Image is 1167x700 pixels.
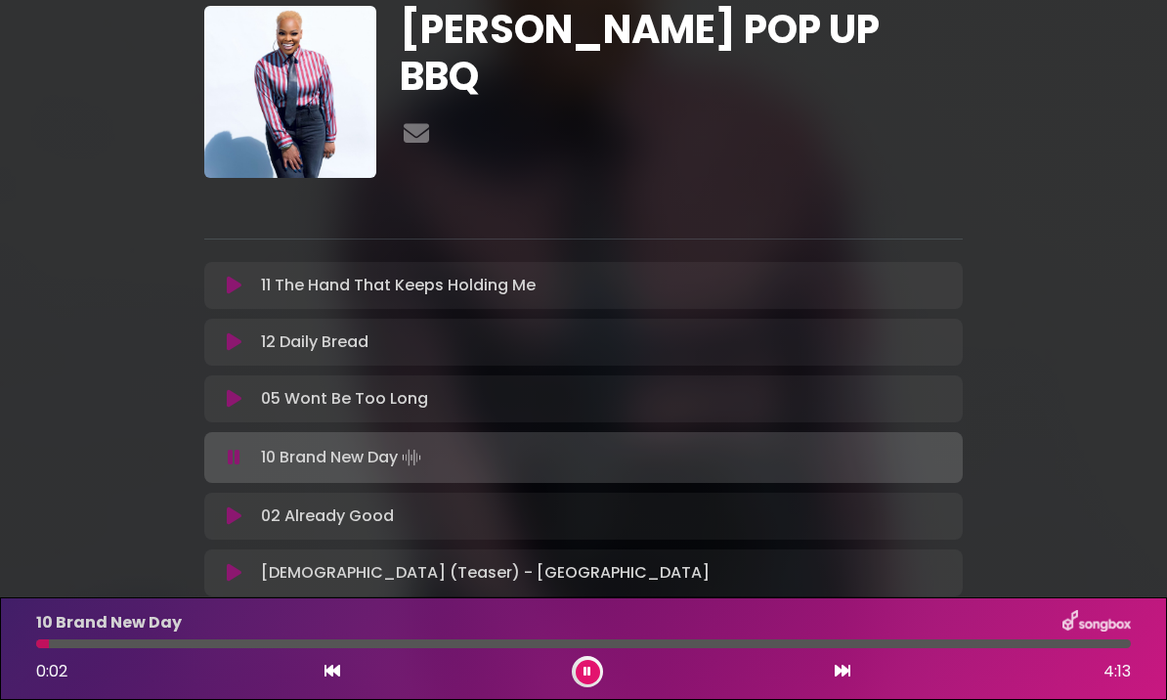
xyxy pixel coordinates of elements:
[400,6,963,100] h1: [PERSON_NAME] POP UP BBQ
[1062,610,1131,635] img: songbox-logo-white.png
[398,444,425,471] img: waveform4.gif
[261,561,710,585] p: [DEMOGRAPHIC_DATA] (Teaser) - [GEOGRAPHIC_DATA]
[261,504,394,528] p: 02 Already Good
[261,330,368,354] p: 12 Daily Bread
[261,387,428,411] p: 05 Wont Be Too Long
[261,444,425,471] p: 10 Brand New Day
[36,611,182,634] p: 10 Brand New Day
[204,6,376,178] img: hLSey5U2Q9yQr9NStc1y
[36,660,67,682] span: 0:02
[261,274,536,297] p: 11 The Hand That Keeps Holding Me
[1103,660,1131,683] span: 4:13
